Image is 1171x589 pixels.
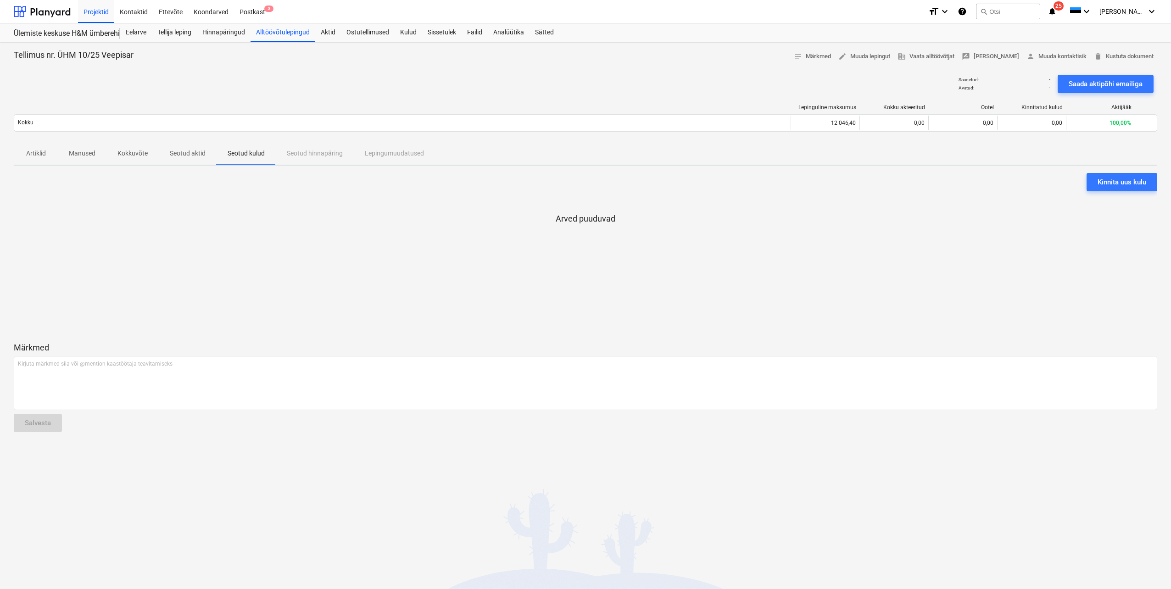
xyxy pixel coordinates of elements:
span: Muuda kontaktisik [1026,51,1087,62]
button: Saada aktipõhi emailiga [1058,75,1154,93]
span: Märkmed [794,51,831,62]
a: Ostutellimused [341,23,395,42]
span: Muuda lepingut [838,51,890,62]
button: Muuda lepingut [835,50,894,64]
a: Sätted [530,23,559,42]
div: Lepinguline maksumus [795,104,856,111]
i: format_size [928,6,939,17]
button: [PERSON_NAME] [958,50,1023,64]
p: Saadetud : [959,77,979,83]
p: Manused [69,149,95,158]
p: Kokku [18,119,33,127]
button: Kustuta dokument [1090,50,1157,64]
p: Seotud aktid [170,149,206,158]
span: notes [794,52,802,61]
button: Kinnita uus kulu [1087,173,1157,191]
i: keyboard_arrow_down [1081,6,1092,17]
p: Tellimus nr. ÜHM 10/25 Veepisar [14,50,134,61]
a: Tellija leping [152,23,197,42]
i: keyboard_arrow_down [939,6,950,17]
p: - [1049,85,1050,91]
button: Märkmed [790,50,835,64]
span: search [980,8,987,15]
div: Ülemiste keskuse H&M ümberehitustööd [HMÜLEMISTE] [14,29,109,39]
a: Kulud [395,23,422,42]
span: 0,00 [914,120,925,126]
span: Kustuta dokument [1094,51,1154,62]
a: Sissetulek [422,23,462,42]
a: Aktid [315,23,341,42]
div: Ootel [932,104,994,111]
span: Vaata alltöövõtjat [898,51,954,62]
span: delete [1094,52,1102,61]
div: Aktijääk [1070,104,1132,111]
span: 3 [264,6,273,12]
span: 0,00 [983,120,993,126]
p: Kokkuvõte [117,149,148,158]
div: Kinnita uus kulu [1098,176,1146,188]
div: Kokku akteeritud [864,104,925,111]
i: Abikeskus [958,6,967,17]
p: Märkmed [14,342,1157,353]
i: notifications [1048,6,1057,17]
p: Avatud : [959,85,974,91]
span: business [898,52,906,61]
div: 12 046,40 [791,116,859,130]
span: 0,00 [1052,120,1062,126]
span: edit [838,52,847,61]
p: Seotud kulud [228,149,265,158]
div: Kinnitatud kulud [1001,104,1063,111]
a: Hinnapäringud [197,23,251,42]
span: [PERSON_NAME] [962,51,1019,62]
p: Artiklid [25,149,47,158]
i: keyboard_arrow_down [1146,6,1157,17]
a: Failid [462,23,488,42]
p: - [1049,77,1050,83]
p: Arved puuduvad [556,213,615,224]
div: Saada aktipõhi emailiga [1069,78,1143,90]
button: Muuda kontaktisik [1023,50,1090,64]
span: person [1026,52,1035,61]
span: [PERSON_NAME] [1099,8,1145,15]
span: 100,00% [1110,120,1131,126]
button: Otsi [976,4,1040,19]
a: Eelarve [120,23,152,42]
a: Alltöövõtulepingud [251,23,315,42]
span: rate_review [962,52,970,61]
span: 25 [1054,1,1064,11]
a: Analüütika [488,23,530,42]
button: Vaata alltöövõtjat [894,50,958,64]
